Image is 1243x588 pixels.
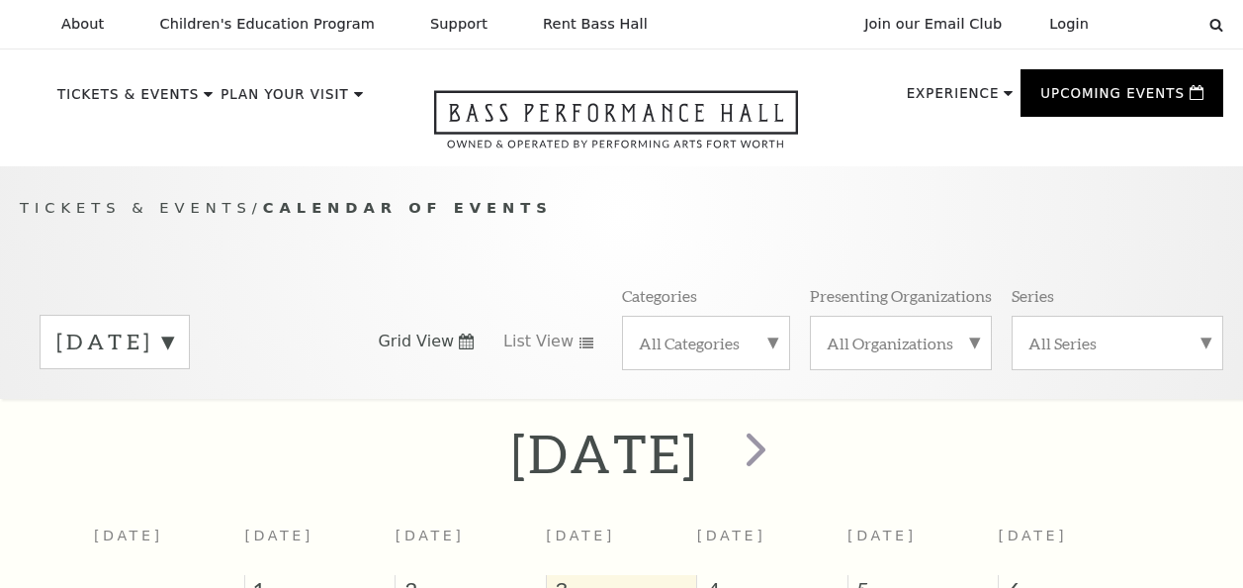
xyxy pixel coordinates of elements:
p: / [20,196,1223,221]
p: Support [430,16,488,33]
th: [DATE] [94,516,244,574]
span: [DATE] [847,528,917,543]
h2: [DATE] [511,422,698,485]
p: Categories [622,285,697,306]
label: [DATE] [56,327,173,357]
span: [DATE] [396,528,465,543]
p: Presenting Organizations [810,285,992,306]
p: About [61,16,104,33]
p: Experience [907,87,1000,111]
p: Plan Your Visit [221,88,349,112]
span: List View [503,331,574,352]
p: Tickets & Events [57,88,199,112]
button: next [717,418,789,488]
span: Tickets & Events [20,199,252,216]
span: [DATE] [546,528,615,543]
span: [DATE] [697,528,766,543]
label: All Categories [639,333,774,353]
span: [DATE] [244,528,313,543]
p: Children's Education Program [159,16,375,33]
label: All Organizations [827,333,975,353]
span: Calendar of Events [263,199,553,216]
label: All Series [1028,333,1206,353]
p: Upcoming Events [1040,87,1185,111]
p: Series [1012,285,1054,306]
select: Select: [1120,15,1191,34]
p: Rent Bass Hall [543,16,648,33]
span: [DATE] [999,528,1068,543]
span: Grid View [378,331,454,352]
